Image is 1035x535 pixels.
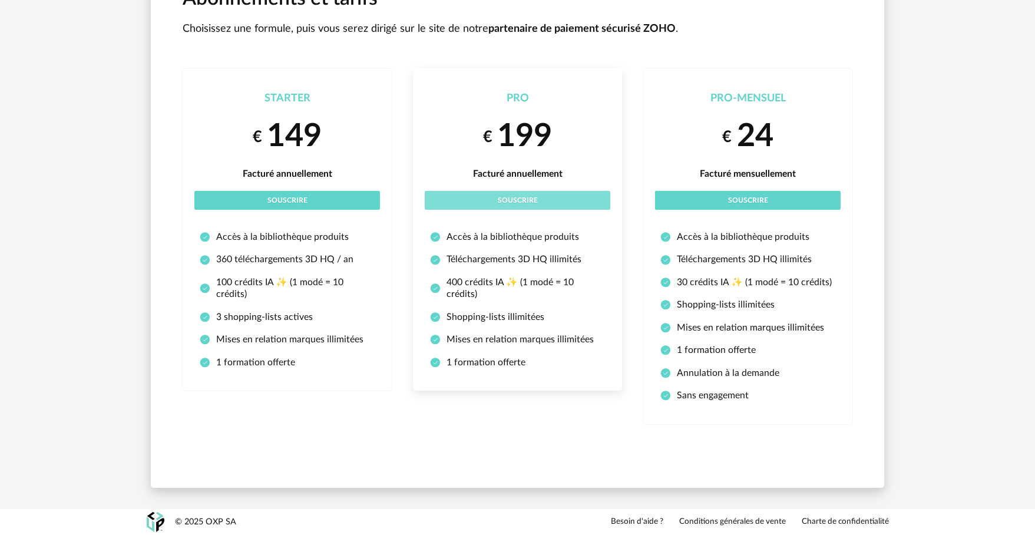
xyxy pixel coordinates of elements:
[430,356,605,368] li: 1 formation offerte
[175,517,236,528] div: © 2025 OXP SA
[430,253,605,265] li: Téléchargements 3D HQ illimités
[611,517,663,527] a: Besoin d'aide ?
[200,231,375,243] li: Accès à la bibliothèque produits
[253,127,262,147] small: €
[200,333,375,345] li: Mises en relation marques illimitées
[728,197,768,204] span: Souscrire
[655,92,841,105] div: Pro-Mensuel
[722,127,732,147] small: €
[430,311,605,323] li: Shopping-lists illimitées
[194,191,380,210] button: Souscrire
[660,276,835,288] li: 30 crédits IA ✨ (1 modé = 10 crédits)
[147,512,164,533] img: OXP
[430,276,605,300] li: 400 crédits IA ✨ (1 modé = 10 crédits)
[497,121,552,153] span: 199
[425,92,610,105] div: Pro
[267,197,307,204] span: Souscrire
[243,169,332,179] span: Facturé annuellement
[425,191,610,210] button: Souscrire
[488,24,676,34] strong: partenaire de paiement sécurisé ZOHO
[660,253,835,265] li: Téléchargements 3D HQ illimités
[473,169,563,179] span: Facturé annuellement
[660,322,835,333] li: Mises en relation marques illimitées
[655,191,841,210] button: Souscrire
[200,356,375,368] li: 1 formation offerte
[200,276,375,300] li: 100 crédits IA ✨ (1 modé = 10 crédits)
[802,517,889,527] a: Charte de confidentialité
[660,299,835,311] li: Shopping-lists illimitées
[660,231,835,243] li: Accès à la bibliothèque produits
[700,169,796,179] span: Facturé mensuellement
[200,253,375,265] li: 360 téléchargements 3D HQ / an
[498,197,538,204] span: Souscrire
[183,22,852,36] p: Choisissez une formule, puis vous serez dirigé sur le site de notre .
[660,367,835,379] li: Annulation à la demande
[660,344,835,356] li: 1 formation offerte
[679,517,786,527] a: Conditions générales de vente
[483,127,492,147] small: €
[737,121,773,153] span: 24
[660,389,835,401] li: Sans engagement
[430,333,605,345] li: Mises en relation marques illimitées
[267,121,322,153] span: 149
[194,92,380,105] div: Starter
[200,311,375,323] li: 3 shopping-lists actives
[430,231,605,243] li: Accès à la bibliothèque produits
